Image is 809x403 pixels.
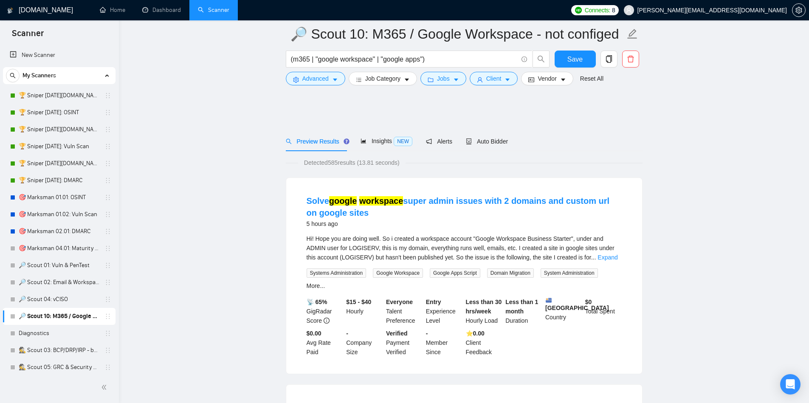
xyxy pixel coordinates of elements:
span: search [533,55,549,63]
span: System Administration [541,268,598,278]
a: 🎯 Marksman 01.02: Vuln Scan [19,206,99,223]
b: 📡 65% [307,299,327,305]
a: 🕵️ Scout 03: BCP/DRP/IRP - broken [19,342,99,359]
b: ⭐️ 0.00 [466,330,485,337]
span: Auto Bidder [466,138,508,145]
span: search [6,73,19,79]
span: Google Workspace [373,268,423,278]
span: bars [356,76,362,83]
span: holder [104,92,111,99]
span: info-circle [521,56,527,62]
button: setting [792,3,806,17]
span: caret-down [505,76,510,83]
span: NEW [394,137,412,146]
div: Hourly [344,297,384,325]
span: holder [104,364,111,371]
span: Systems Administration [307,268,366,278]
span: folder [428,76,434,83]
input: Search Freelance Jobs... [291,54,518,65]
div: Total Spent [583,297,623,325]
span: Hi! Hope you are doing well. So i created a workspace account "Google Workspace Business Starter"... [307,235,615,261]
div: Talent Preference [384,297,424,325]
span: caret-down [453,76,459,83]
div: Avg Rate Paid [305,329,345,357]
a: 🎯 Marksman 04.01: Maturity Assessment [19,240,99,257]
span: holder [104,211,111,218]
a: Solvegoogle workspacesuper admin issues with 2 domains and custom url on google sites [307,196,610,217]
span: holder [104,262,111,269]
a: homeHome [100,6,125,14]
span: robot [466,138,472,144]
a: 🏆 Sniper [DATE]: Vuln Scan [19,138,99,155]
b: Entry [426,299,441,305]
span: Job Category [365,74,400,83]
span: notification [426,138,432,144]
span: Connects: [585,6,610,15]
div: Country [544,297,583,325]
span: user [477,76,483,83]
span: Vendor [538,74,556,83]
a: More... [307,282,325,289]
a: New Scanner [10,47,109,64]
b: $15 - $40 [346,299,371,305]
mark: workspace [359,196,403,206]
button: settingAdvancedcaret-down [286,72,345,85]
span: 8 [612,6,615,15]
span: caret-down [560,76,566,83]
div: Member Since [424,329,464,357]
div: Hi! Hope you are doing well. So i created a workspace account "Google Workspace Business Starter"... [307,234,622,262]
a: 🏆 Sniper [DATE][DOMAIN_NAME]: Vuln Scan [19,121,99,138]
span: caret-down [332,76,338,83]
b: $0.00 [307,330,321,337]
span: edit [627,28,638,39]
button: delete [622,51,639,68]
button: barsJob Categorycaret-down [349,72,417,85]
a: 🏆 Sniper [DATE]: DMARC [19,172,99,189]
span: holder [104,194,111,201]
span: holder [104,160,111,167]
span: search [286,138,292,144]
span: holder [104,347,111,354]
b: $ 0 [585,299,592,305]
span: My Scanners [23,67,56,84]
span: Alerts [426,138,452,145]
a: 🔎 Scout 10: M365 / Google Workspace - not configed [19,308,99,325]
span: Jobs [437,74,450,83]
span: Client [486,74,502,83]
span: holder [104,126,111,133]
b: Less than 1 month [505,299,538,315]
span: setting [792,7,805,14]
span: copy [601,55,617,63]
div: Payment Verified [384,329,424,357]
div: Client Feedback [464,329,504,357]
input: Scanner name... [290,23,625,45]
mark: google [329,196,357,206]
a: Expand [598,254,617,261]
div: Open Intercom Messenger [780,374,801,395]
img: 🇺🇾 [546,297,552,303]
span: setting [293,76,299,83]
span: holder [104,330,111,337]
a: 🕵️ Scout 05: GRC & Security Program - not configed [19,359,99,376]
a: 🏆 Sniper [DATE]: OSINT [19,104,99,121]
button: copy [600,51,617,68]
b: - [346,330,348,337]
b: Everyone [386,299,413,305]
span: Save [567,54,583,65]
span: info-circle [324,318,330,324]
div: Experience Level [424,297,464,325]
button: userClientcaret-down [470,72,518,85]
span: Scanner [5,27,51,45]
div: Duration [504,297,544,325]
a: setting [792,7,806,14]
span: Google Apps Script [430,268,480,278]
span: holder [104,109,111,116]
span: Detected 585 results (13.81 seconds) [298,158,406,167]
b: - [426,330,428,337]
img: logo [7,4,13,17]
a: 🏆 Sniper [DATE][DOMAIN_NAME]: DMARC [19,155,99,172]
span: user [626,7,632,13]
a: 🔎 Scout 02: Email & Workspace [19,274,99,291]
span: ... [591,254,596,261]
span: Insights [361,138,412,144]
